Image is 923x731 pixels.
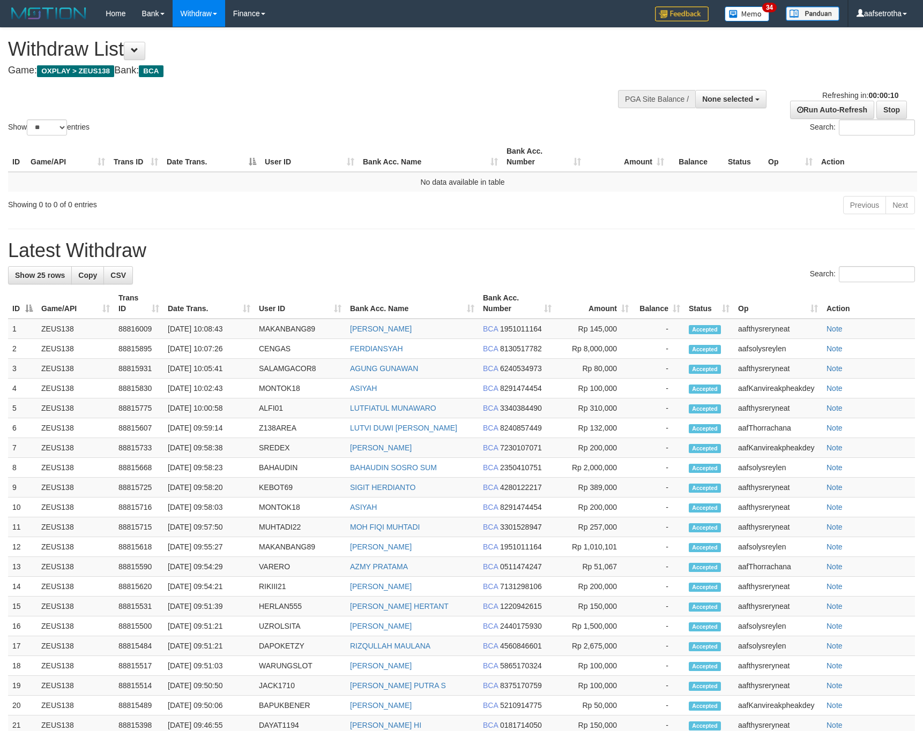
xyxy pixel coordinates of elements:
[500,424,542,432] span: Copy 8240857449 to clipboard
[500,443,542,452] span: Copy 7230107071 to clipboard
[689,503,721,513] span: Accepted
[8,398,37,418] td: 5
[163,339,255,359] td: [DATE] 10:07:26
[633,616,684,636] td: -
[163,498,255,517] td: [DATE] 09:58:03
[8,517,37,537] td: 11
[876,101,907,119] a: Stop
[114,478,163,498] td: 88815725
[114,636,163,656] td: 88815484
[350,681,446,690] a: [PERSON_NAME] PUTRA S
[500,642,542,650] span: Copy 4560846601 to clipboard
[27,119,67,135] select: Showentries
[633,288,684,319] th: Balance: activate to sort column ascending
[8,172,917,192] td: No data available in table
[810,266,915,282] label: Search:
[255,288,346,319] th: User ID: activate to sort column ascending
[114,676,163,696] td: 88815514
[255,478,346,498] td: KEBOT69
[163,577,255,597] td: [DATE] 09:54:21
[114,597,163,616] td: 88815531
[37,288,114,319] th: Game/API: activate to sort column ascending
[633,498,684,517] td: -
[26,141,109,172] th: Game/API: activate to sort column ascending
[350,404,436,412] a: LUTFIATUL MUNAWARO
[163,478,255,498] td: [DATE] 09:58:20
[255,577,346,597] td: RIKIII21
[689,385,721,394] span: Accepted
[556,418,633,438] td: Rp 132,000
[633,557,684,577] td: -
[500,463,542,472] span: Copy 2350410751 to clipboard
[8,438,37,458] td: 7
[734,498,822,517] td: aafthysreryneat
[350,701,412,710] a: [PERSON_NAME]
[8,141,26,172] th: ID
[500,542,542,551] span: Copy 1951011164 to clipboard
[734,616,822,636] td: aafsolysreylen
[633,418,684,438] td: -
[827,562,843,571] a: Note
[689,464,721,473] span: Accepted
[8,676,37,696] td: 19
[114,379,163,398] td: 88815830
[633,597,684,616] td: -
[163,359,255,379] td: [DATE] 10:05:41
[350,582,412,591] a: [PERSON_NAME]
[827,523,843,531] a: Note
[8,656,37,676] td: 18
[163,319,255,339] td: [DATE] 10:08:43
[114,557,163,577] td: 88815590
[655,6,709,21] img: Feedback.jpg
[483,424,498,432] span: BCA
[8,240,915,261] h1: Latest Withdraw
[734,537,822,557] td: aafsolysreylen
[556,557,633,577] td: Rp 51,067
[255,517,346,537] td: MUHTADI22
[689,583,721,592] span: Accepted
[734,379,822,398] td: aafKanvireakpheakdey
[163,517,255,537] td: [DATE] 09:57:50
[114,537,163,557] td: 88815618
[689,484,721,493] span: Accepted
[350,424,457,432] a: LUTVI DUWI [PERSON_NAME]
[255,418,346,438] td: Z138AREA
[483,344,498,353] span: BCA
[350,562,408,571] a: AZMY PRATAMA
[734,597,822,616] td: aafthysreryneat
[255,498,346,517] td: MONTOK18
[8,379,37,398] td: 4
[734,577,822,597] td: aafthysreryneat
[633,438,684,458] td: -
[37,65,114,77] span: OXPLAY > ZEUS138
[734,339,822,359] td: aafsolysreylen
[556,319,633,339] td: Rp 145,000
[37,478,114,498] td: ZEUS138
[8,319,37,339] td: 1
[839,266,915,282] input: Search:
[8,597,37,616] td: 15
[556,577,633,597] td: Rp 200,000
[37,359,114,379] td: ZEUS138
[483,542,498,551] span: BCA
[8,557,37,577] td: 13
[350,523,420,531] a: MOH FIQI MUHTADI
[822,91,898,100] span: Refreshing in:
[114,438,163,458] td: 88815733
[500,582,542,591] span: Copy 7131298106 to clipboard
[37,537,114,557] td: ZEUS138
[255,636,346,656] td: DAPOKETZY
[633,398,684,418] td: -
[346,288,479,319] th: Bank Acc. Name: activate to sort column ascending
[827,503,843,511] a: Note
[37,656,114,676] td: ZEUS138
[689,424,721,433] span: Accepted
[483,503,498,511] span: BCA
[689,622,721,631] span: Accepted
[734,636,822,656] td: aafsolysreylen
[633,517,684,537] td: -
[37,438,114,458] td: ZEUS138
[163,398,255,418] td: [DATE] 10:00:58
[8,359,37,379] td: 3
[350,622,412,630] a: [PERSON_NAME]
